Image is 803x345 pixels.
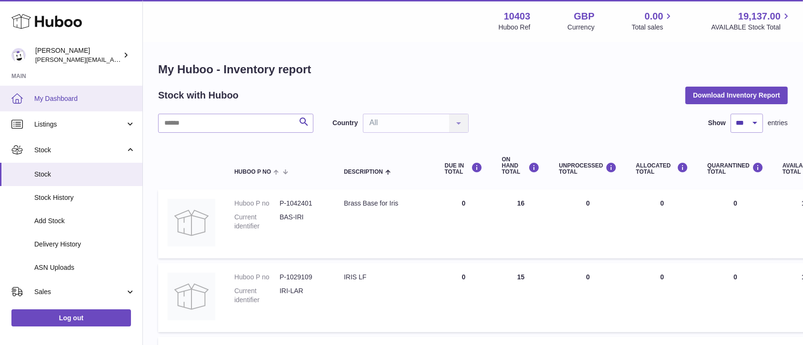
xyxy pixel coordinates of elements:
span: ASN Uploads [34,263,135,272]
span: Description [344,169,383,175]
dd: IRI-LAR [280,286,325,305]
dt: Huboo P no [234,199,280,208]
span: [PERSON_NAME][EMAIL_ADDRESS][DOMAIN_NAME] [35,56,191,63]
h2: Stock with Huboo [158,89,239,102]
span: 0 [733,273,737,281]
span: My Dashboard [34,94,135,103]
a: 0.00 Total sales [632,10,674,32]
div: Huboo Ref [499,23,531,32]
img: product image [168,273,215,320]
div: ON HAND Total [502,157,540,176]
dd: P-1042401 [280,199,325,208]
td: 0 [626,263,698,332]
span: Total sales [632,23,674,32]
div: QUARANTINED Total [707,162,763,175]
td: 0 [550,189,627,258]
td: 0 [626,189,698,258]
div: Brass Base for Iris [344,199,426,208]
td: 0 [550,263,627,332]
span: 0 [733,199,737,207]
div: UNPROCESSED Total [559,162,617,175]
span: Listings [34,120,125,129]
td: 0 [435,263,492,332]
span: Stock History [34,193,135,202]
td: 15 [492,263,550,332]
h1: My Huboo - Inventory report [158,62,788,77]
div: DUE IN TOTAL [445,162,483,175]
dd: BAS-IRI [280,213,325,231]
a: 19,137.00 AVAILABLE Stock Total [711,10,792,32]
td: 16 [492,189,550,258]
span: Sales [34,287,125,296]
dt: Huboo P no [234,273,280,282]
img: keval@makerscabinet.com [11,48,26,62]
strong: GBP [574,10,594,23]
dt: Current identifier [234,286,280,305]
div: ALLOCATED Total [636,162,688,175]
span: Stock [34,146,125,155]
img: product image [168,199,215,246]
div: IRIS LF [344,273,426,282]
span: Delivery History [34,240,135,249]
dd: P-1029109 [280,273,325,282]
span: AVAILABLE Stock Total [711,23,792,32]
label: Show [708,118,726,128]
label: Country [332,118,358,128]
div: Currency [568,23,595,32]
span: Add Stock [34,217,135,226]
span: Huboo P no [234,169,271,175]
strong: 10403 [504,10,531,23]
span: 19,137.00 [738,10,781,23]
span: entries [768,118,788,128]
button: Download Inventory Report [685,87,788,104]
div: [PERSON_NAME] [35,46,121,64]
td: 0 [435,189,492,258]
dt: Current identifier [234,213,280,231]
a: Log out [11,309,131,326]
span: 0.00 [645,10,663,23]
span: Stock [34,170,135,179]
